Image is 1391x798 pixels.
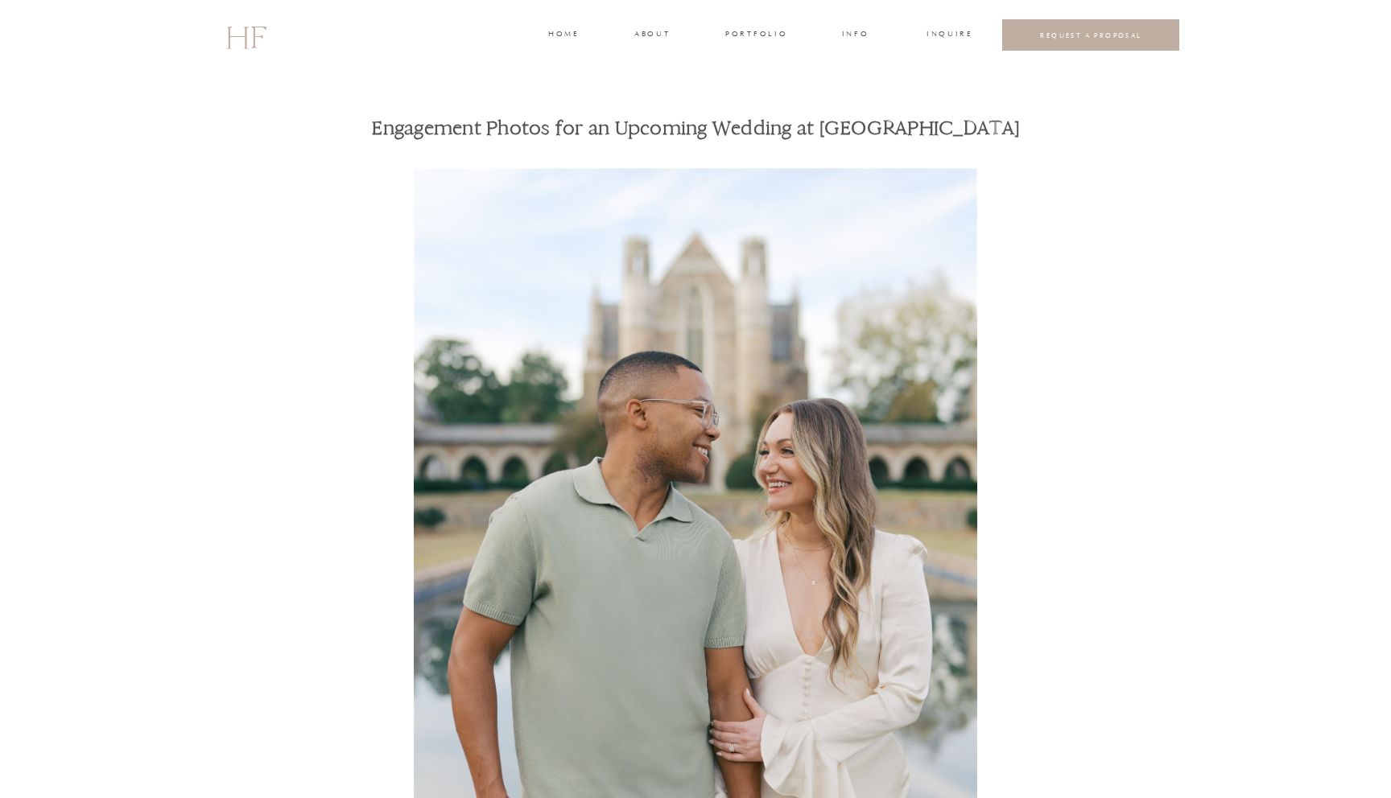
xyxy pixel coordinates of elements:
h1: Engagement Photos for an Upcoming Wedding at [GEOGRAPHIC_DATA] [358,115,1033,142]
a: about [634,28,668,43]
a: home [548,28,578,43]
a: portfolio [725,28,786,43]
a: INFO [840,28,870,43]
a: INQUIRE [927,28,970,43]
a: HF [225,12,266,59]
a: REQUEST A PROPOSAL [1015,31,1167,39]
